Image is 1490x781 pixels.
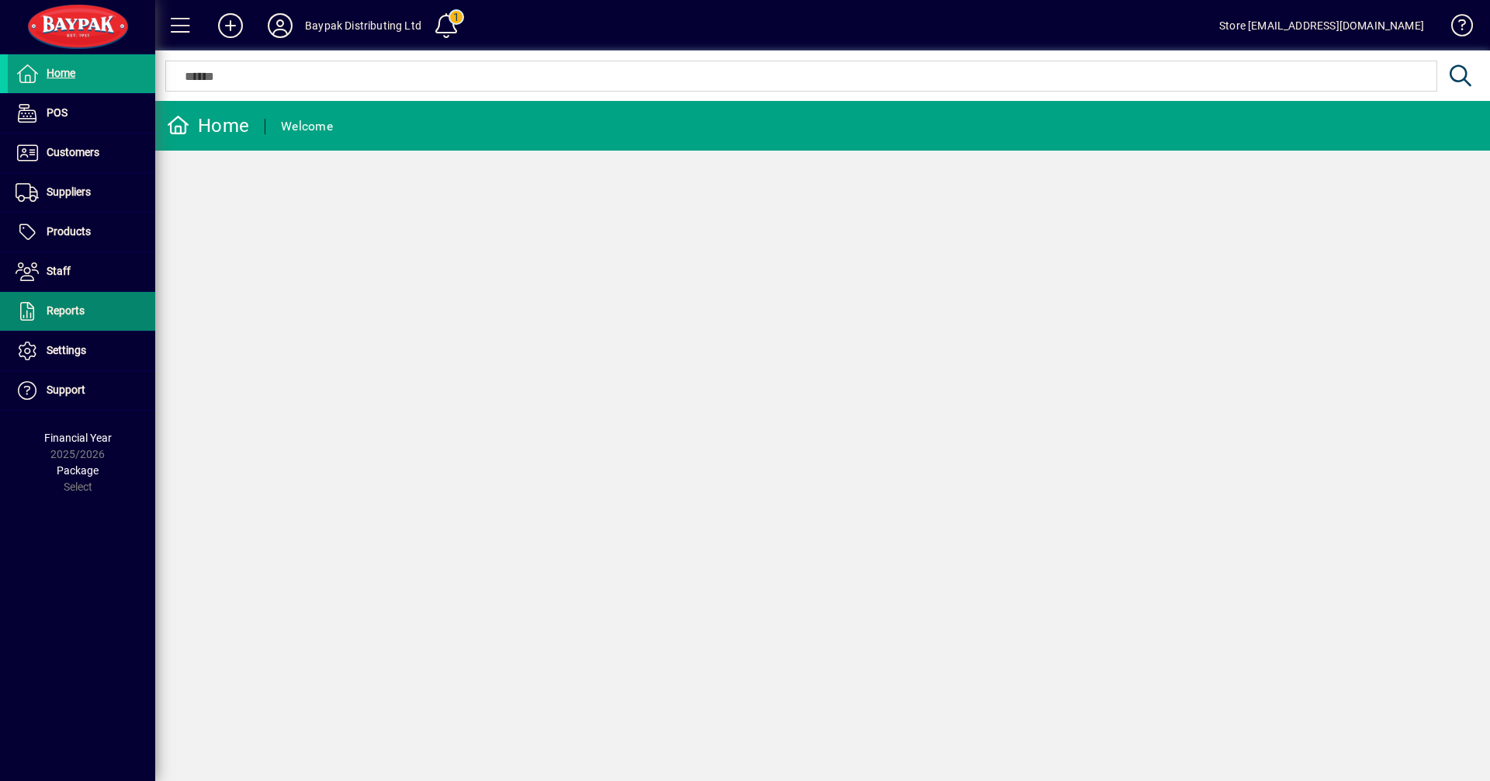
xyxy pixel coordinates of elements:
span: POS [47,106,68,119]
a: Knowledge Base [1440,3,1471,54]
a: Settings [8,331,155,370]
div: Store [EMAIL_ADDRESS][DOMAIN_NAME] [1219,13,1424,38]
a: Staff [8,252,155,291]
span: Package [57,464,99,477]
span: Settings [47,344,86,356]
button: Add [206,12,255,40]
div: Baypak Distributing Ltd [305,13,421,38]
a: Customers [8,134,155,172]
div: Home [167,113,249,138]
span: Customers [47,146,99,158]
button: Profile [255,12,305,40]
span: Staff [47,265,71,277]
span: Suppliers [47,186,91,198]
a: Support [8,371,155,410]
a: Products [8,213,155,252]
span: Reports [47,304,85,317]
span: Support [47,384,85,396]
a: POS [8,94,155,133]
span: Home [47,67,75,79]
span: Financial Year [44,432,112,444]
span: Products [47,225,91,238]
a: Suppliers [8,173,155,212]
div: Welcome [281,114,333,139]
a: Reports [8,292,155,331]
